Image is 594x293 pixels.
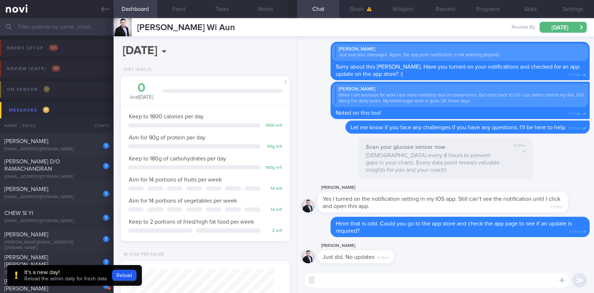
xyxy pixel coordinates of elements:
div: Just saw your messages. Again, the app push notification is not working properly. [335,52,585,58]
span: Aim for 90g of protein per day [129,135,205,141]
span: 6:29pm [550,203,563,209]
div: Chats [85,118,114,133]
div: It's a new day! [24,269,107,276]
span: [PERSON_NAME] D/O RAMACHANDRAN [4,159,60,172]
div: [PERSON_NAME] [318,241,416,250]
span: 10:24am [568,124,581,131]
span: Keep to 180g of carbohydrates per day [129,156,226,162]
div: Messages [7,105,51,115]
span: CHEW SI YI [4,210,33,216]
span: Sorry about this [PERSON_NAME]. Have you turned on your notifications and checked for an app upda... [336,64,579,77]
span: 6:33pm [569,227,581,234]
strong: Scan your glucose sensor now [366,144,445,150]
div: Review [DATE] [5,64,62,74]
div: 90 g left [264,144,282,150]
span: [PERSON_NAME] [PERSON_NAME] [4,255,48,268]
div: When I am overseas for work I eat more randomly due to convenience. But once back to SG I can bet... [335,93,585,105]
span: 10:47am [513,143,525,148]
span: Aim for 14 portions of vegetables per week [129,198,237,204]
div: On sensor [5,85,52,94]
div: 1 [103,191,109,197]
div: [EMAIL_ADDRESS][DOMAIN_NAME] [4,270,109,276]
span: Just did. No updates [323,254,374,260]
span: Noted on this too! [336,110,381,116]
span: Let me know if you face any challenges if you have any questions. I'll be here to help [351,125,565,130]
div: [PERSON_NAME] [335,86,585,92]
div: [EMAIL_ADDRESS][DOMAIN_NAME] [4,219,109,224]
div: 1 [103,259,109,265]
span: 39 [52,65,60,72]
div: 0 [128,82,155,94]
span: [PERSON_NAME] Wi Aun [137,23,235,32]
span: 9 [44,86,50,92]
span: 101 [49,45,58,51]
div: 1800 left [264,123,282,129]
div: Diet (Daily) [121,67,152,73]
div: Needs setup [5,43,60,53]
div: [EMAIL_ADDRESS][DOMAIN_NAME] [4,147,109,152]
div: 1 [103,163,109,169]
div: 2 left [264,228,282,234]
div: 1 [103,215,109,221]
div: [PERSON_NAME][EMAIL_ADDRESS][DOMAIN_NAME] [4,240,109,251]
button: [DATE] [540,22,587,33]
div: kcal [DATE] [128,82,155,101]
div: 1 [103,236,109,242]
span: Reload the admin daily for fresh data [24,276,107,281]
span: 10:24am [568,109,581,116]
div: 180 g left [264,165,282,171]
span: [PERSON_NAME] [4,186,48,192]
span: [PERSON_NAME] [4,232,48,237]
span: 10:23am [568,70,581,77]
div: 1 [103,143,109,149]
span: Review By [512,24,535,31]
div: [PERSON_NAME] [318,183,590,192]
span: Aim for 14 portions of fruits per week [129,177,222,183]
div: Blood Pressure [121,252,165,257]
div: [PERSON_NAME] [335,46,585,52]
span: Yes I turned on the notification setting in my IOS app. Still can’t see the notification until I ... [323,196,560,209]
span: Keep to 2 portions of fried/high fat food per week [129,219,254,225]
span: Keep to 1800 calories per day [129,114,204,119]
button: Reload [112,270,136,281]
p: [DEMOGRAPHIC_DATA] every 8 hours to prevent gaps in your charts. Every data point reveals valuabl... [366,152,503,174]
span: [PERSON_NAME] [PERSON_NAME] [4,278,48,292]
span: Hmm that is odd. Could you go to the app store and check the app page to see if an update is requ... [336,221,572,234]
div: 14 left [264,207,282,213]
span: 11 [43,107,49,113]
span: 8:43pm [377,253,389,260]
div: [EMAIL_ADDRESS][DOMAIN_NAME] [4,195,109,200]
div: [EMAIL_ADDRESS][DOMAIN_NAME] [4,174,109,180]
div: 14 left [264,186,282,192]
span: [PERSON_NAME] [4,138,48,144]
